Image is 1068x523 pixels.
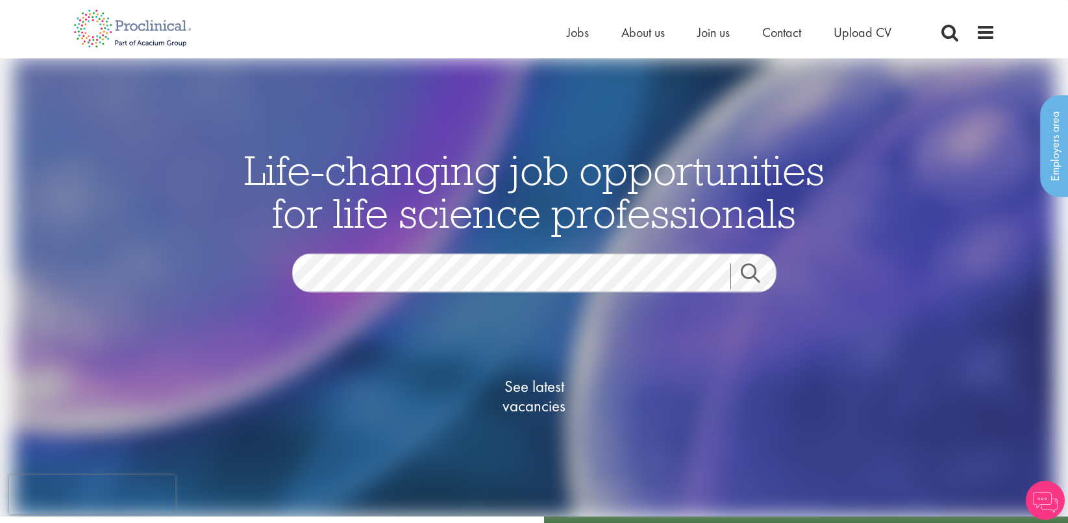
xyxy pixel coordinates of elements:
a: About us [621,24,665,41]
a: Upload CV [834,24,891,41]
a: See latestvacancies [469,325,599,468]
iframe: reCAPTCHA [9,475,175,514]
a: Join us [697,24,730,41]
span: Life-changing job opportunities for life science professionals [244,144,825,239]
a: Jobs [567,24,589,41]
img: Chatbot [1026,481,1065,520]
span: See latest vacancies [469,377,599,416]
a: Job search submit button [730,263,786,289]
a: Contact [762,24,801,41]
img: candidate home [13,58,1054,517]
